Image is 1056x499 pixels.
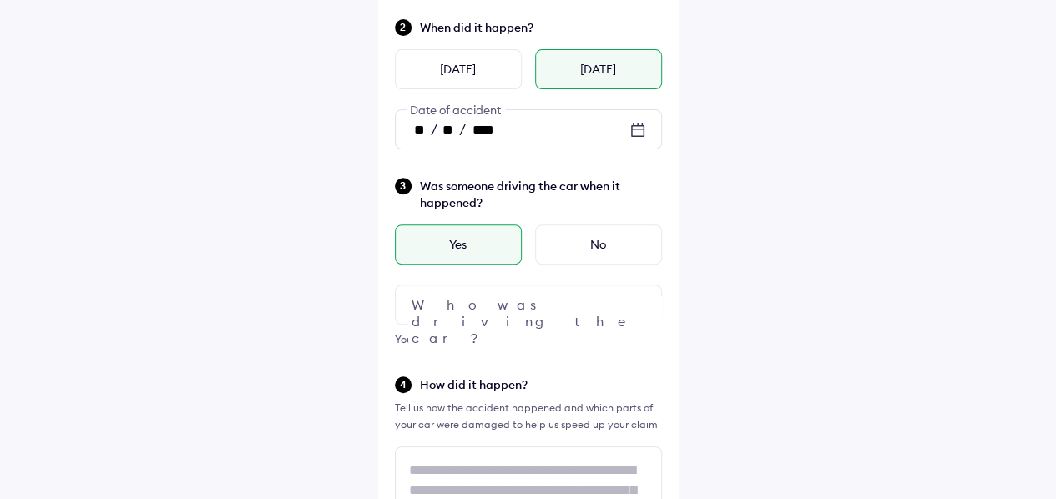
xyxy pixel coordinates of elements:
[395,224,522,265] div: Yes
[406,103,505,118] span: Date of accident
[420,376,662,393] span: How did it happen?
[459,120,466,137] span: /
[420,19,662,36] span: When did it happen?
[395,49,522,89] div: [DATE]
[431,120,437,137] span: /
[395,331,662,348] div: You can file a claim even if someone else was driving
[395,400,662,433] div: Tell us how the accident happened and which parts of your car were damaged to help us speed up yo...
[535,224,662,265] div: No
[420,178,662,211] span: Was someone driving the car when it happened?
[535,49,662,89] div: [DATE]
